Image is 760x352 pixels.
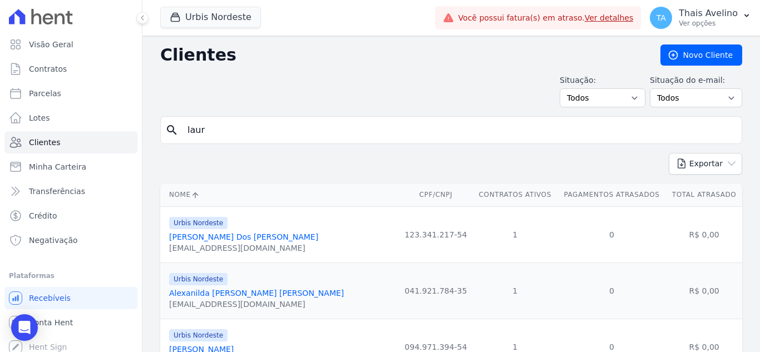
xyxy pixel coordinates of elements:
i: search [165,123,179,137]
label: Situação do e-mail: [650,75,742,86]
span: Parcelas [29,88,61,99]
a: Ver detalhes [585,13,634,22]
input: Buscar por nome, CPF ou e-mail [181,119,737,141]
div: Plataformas [9,269,133,282]
span: Negativação [29,235,78,246]
a: Contratos [4,58,137,80]
th: CPF/CNPJ [399,184,473,206]
td: 1 [473,262,557,319]
a: Recebíveis [4,287,137,309]
a: Visão Geral [4,33,137,56]
span: Transferências [29,186,85,197]
p: Thais Avelino [679,8,738,19]
th: Contratos Ativos [473,184,557,206]
a: Negativação [4,229,137,251]
label: Situação: [560,75,645,86]
td: R$ 0,00 [666,206,742,262]
span: Clientes [29,137,60,148]
span: Visão Geral [29,39,73,50]
th: Total Atrasado [666,184,742,206]
td: 0 [557,262,666,319]
td: 041.921.784-35 [399,262,473,319]
span: Recebíveis [29,292,71,304]
td: 0 [557,206,666,262]
a: Lotes [4,107,137,129]
a: Minha Carteira [4,156,137,178]
a: Alexanilda [PERSON_NAME] [PERSON_NAME] [169,289,344,298]
span: Conta Hent [29,317,73,328]
th: Nome [160,184,399,206]
div: [EMAIL_ADDRESS][DOMAIN_NAME] [169,242,318,254]
span: Contratos [29,63,67,75]
span: Lotes [29,112,50,123]
th: Pagamentos Atrasados [557,184,666,206]
td: R$ 0,00 [666,262,742,319]
a: Clientes [4,131,137,153]
button: Exportar [669,153,742,175]
div: [EMAIL_ADDRESS][DOMAIN_NAME] [169,299,344,310]
button: TA Thais Avelino Ver opções [641,2,760,33]
a: Conta Hent [4,311,137,334]
a: Novo Cliente [660,44,742,66]
span: Urbis Nordeste [169,329,228,341]
div: Open Intercom Messenger [11,314,38,341]
td: 123.341.217-54 [399,206,473,262]
a: Transferências [4,180,137,202]
button: Urbis Nordeste [160,7,261,28]
span: Minha Carteira [29,161,86,172]
span: Crédito [29,210,57,221]
td: 1 [473,206,557,262]
p: Ver opções [679,19,738,28]
a: Crédito [4,205,137,227]
span: Urbis Nordeste [169,217,228,229]
a: Parcelas [4,82,137,105]
span: Urbis Nordeste [169,273,228,285]
span: TA [657,14,666,22]
span: Você possui fatura(s) em atraso. [458,12,634,24]
h2: Clientes [160,45,643,65]
a: [PERSON_NAME] Dos [PERSON_NAME] [169,232,318,241]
